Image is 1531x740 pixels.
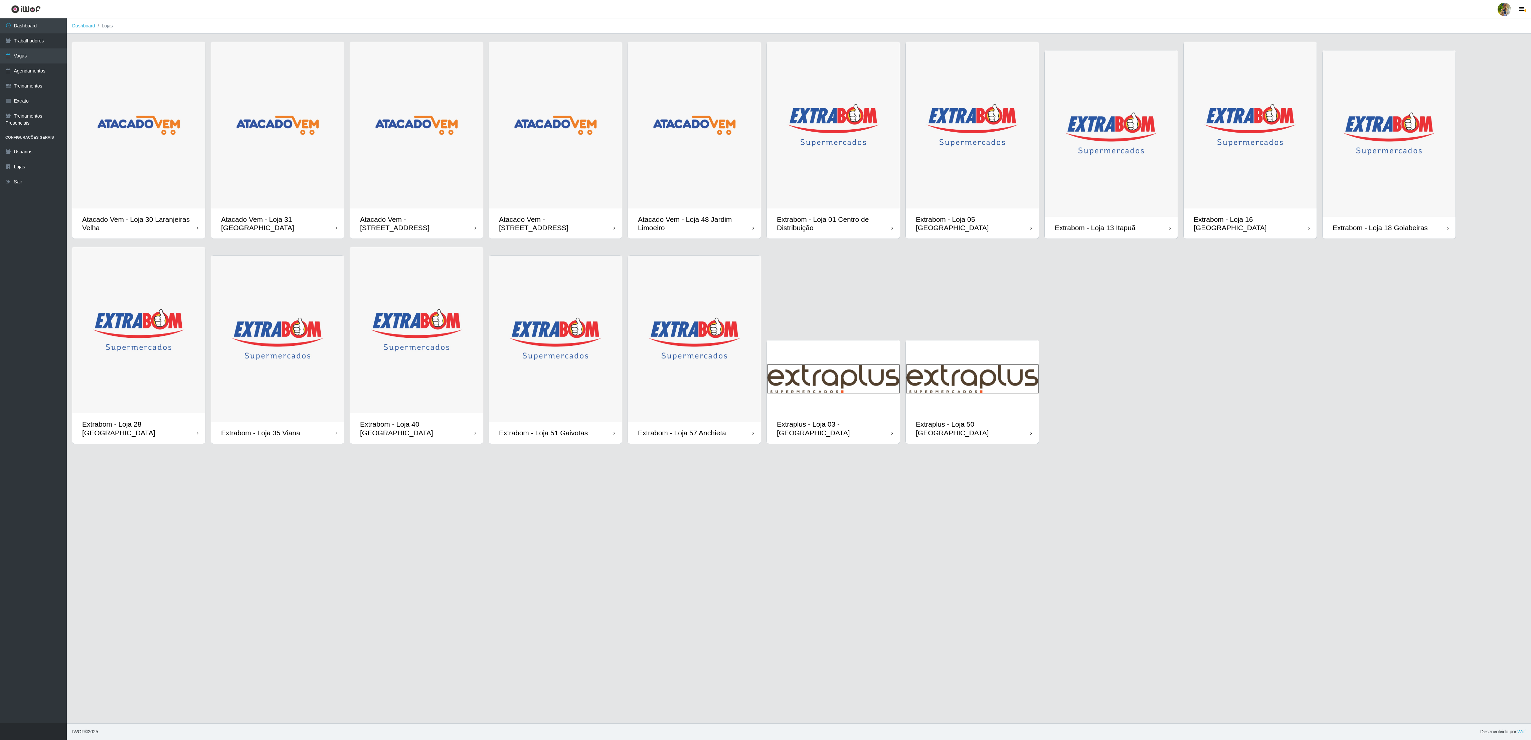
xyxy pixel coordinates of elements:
[211,42,344,239] a: Atacado Vem - Loja 31 [GEOGRAPHIC_DATA]
[906,42,1039,239] a: Extrabom - Loja 05 [GEOGRAPHIC_DATA]
[1516,729,1526,734] a: iWof
[350,42,483,239] a: Atacado Vem - [STREET_ADDRESS]
[72,728,100,735] span: © 2025 .
[11,5,41,13] img: CoreUI Logo
[1333,224,1428,232] div: Extrabom - Loja 18 Goiabeiras
[1194,215,1308,232] div: Extrabom - Loja 16 [GEOGRAPHIC_DATA]
[72,729,84,734] span: IWOF
[95,22,113,29] li: Lojas
[1323,50,1456,217] img: cardImg
[1184,42,1317,239] a: Extrabom - Loja 16 [GEOGRAPHIC_DATA]
[628,42,761,208] img: cardImg
[1323,50,1456,239] a: Extrabom - Loja 18 Goiabeiras
[916,215,1030,232] div: Extrabom - Loja 05 [GEOGRAPHIC_DATA]
[350,247,483,414] img: cardImg
[221,429,300,437] div: Extrabom - Loja 35 Viana
[638,429,726,437] div: Extrabom - Loja 57 Anchieta
[638,215,752,232] div: Atacado Vem - Loja 48 Jardim Limoeiro
[489,256,622,444] a: Extrabom - Loja 51 Gaivotas
[211,42,344,208] img: cardImg
[906,42,1039,208] img: cardImg
[72,247,205,414] img: cardImg
[1045,50,1178,217] img: cardImg
[72,42,205,208] img: cardImg
[360,215,475,232] div: Atacado Vem - [STREET_ADDRESS]
[489,42,622,208] img: cardImg
[777,420,891,437] div: Extraplus - Loja 03 - [GEOGRAPHIC_DATA]
[906,340,1039,444] a: Extraplus - Loja 50 [GEOGRAPHIC_DATA]
[916,420,1030,437] div: Extraplus - Loja 50 [GEOGRAPHIC_DATA]
[499,429,588,437] div: Extrabom - Loja 51 Gaivotas
[211,256,344,444] a: Extrabom - Loja 35 Viana
[767,42,900,208] img: cardImg
[777,215,891,232] div: Extrabom - Loja 01 Centro de Distribuição
[489,256,622,422] img: cardImg
[1184,42,1317,208] img: cardImg
[360,420,475,437] div: Extrabom - Loja 40 [GEOGRAPHIC_DATA]
[72,23,95,28] a: Dashboard
[1480,728,1526,735] span: Desenvolvido por
[82,215,197,232] div: Atacado Vem - Loja 30 Laranjeiras Velha
[350,247,483,444] a: Extrabom - Loja 40 [GEOGRAPHIC_DATA]
[1055,224,1136,232] div: Extrabom - Loja 13 Itapuã
[211,256,344,422] img: cardImg
[767,42,900,239] a: Extrabom - Loja 01 Centro de Distribuição
[767,340,900,413] img: cardImg
[628,256,761,444] a: Extrabom - Loja 57 Anchieta
[628,256,761,422] img: cardImg
[489,42,622,239] a: Atacado Vem - [STREET_ADDRESS]
[767,340,900,444] a: Extraplus - Loja 03 - [GEOGRAPHIC_DATA]
[628,42,761,239] a: Atacado Vem - Loja 48 Jardim Limoeiro
[350,42,483,208] img: cardImg
[72,247,205,444] a: Extrabom - Loja 28 [GEOGRAPHIC_DATA]
[82,420,197,437] div: Extrabom - Loja 28 [GEOGRAPHIC_DATA]
[67,18,1531,34] nav: breadcrumb
[72,42,205,239] a: Atacado Vem - Loja 30 Laranjeiras Velha
[906,340,1039,413] img: cardImg
[1045,50,1178,239] a: Extrabom - Loja 13 Itapuã
[221,215,336,232] div: Atacado Vem - Loja 31 [GEOGRAPHIC_DATA]
[499,215,614,232] div: Atacado Vem - [STREET_ADDRESS]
